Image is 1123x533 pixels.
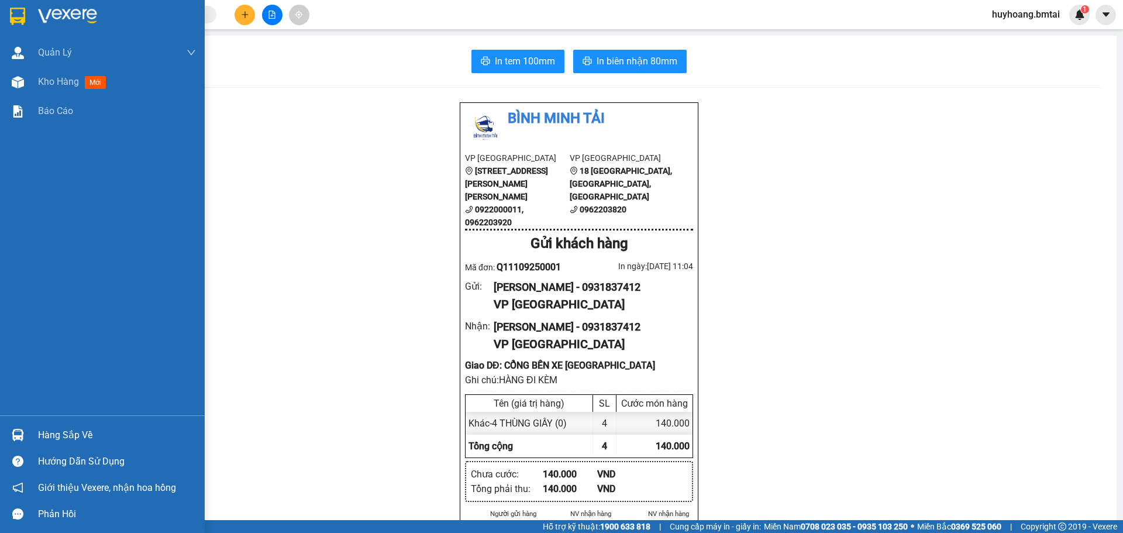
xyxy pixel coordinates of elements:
img: logo.jpg [465,108,506,149]
span: Báo cáo [38,104,73,118]
sup: 1 [1081,5,1089,13]
li: VP [GEOGRAPHIC_DATA] [81,50,156,88]
li: NV nhận hàng [566,508,616,519]
li: Bình Minh Tải [465,108,693,130]
div: Mã đơn: [465,260,579,274]
span: phone [570,205,578,214]
span: down [187,48,196,57]
span: environment [465,167,473,175]
span: In biên nhận 80mm [597,54,677,68]
li: Người gửi hàng xác nhận [488,508,538,529]
span: notification [12,482,23,493]
li: VP [GEOGRAPHIC_DATA] [6,50,81,88]
strong: 0369 525 060 [951,522,1001,531]
div: VP [GEOGRAPHIC_DATA] [494,295,684,314]
div: Chưa cước : [471,467,543,482]
span: huyhoang.bmtai [983,7,1069,22]
div: Hướng dẫn sử dụng [38,453,196,470]
span: In tem 100mm [495,54,555,68]
span: environment [570,167,578,175]
span: Quản Lý [38,45,72,60]
strong: 1900 633 818 [600,522,650,531]
div: Tổng phải thu : [471,482,543,496]
b: 0922000011, 0962203920 [465,205,523,227]
span: mới [85,76,106,89]
div: VND [597,467,652,482]
div: In ngày: [DATE] 11:04 [579,260,693,273]
strong: 0708 023 035 - 0935 103 250 [801,522,908,531]
span: Miền Bắc [917,520,1001,533]
span: file-add [268,11,276,19]
span: printer [481,56,490,67]
button: plus [235,5,255,25]
div: Ghi chú: HÀNG ĐI KÈM [465,373,693,387]
span: | [659,520,661,533]
span: question-circle [12,456,23,467]
li: Bình Minh Tải [6,6,170,28]
span: printer [583,56,592,67]
span: Tổng cộng [469,441,513,452]
span: Cung cấp máy in - giấy in: [670,520,761,533]
b: 0962203820 [580,205,626,214]
div: SL [596,398,613,409]
img: logo.jpg [6,6,47,47]
button: file-add [262,5,283,25]
div: 4 [593,412,616,435]
div: [PERSON_NAME] - 0931837412 [494,319,684,335]
div: VP [GEOGRAPHIC_DATA] [494,335,684,353]
div: Tên (giá trị hàng) [469,398,590,409]
span: ⚪️ [911,524,914,529]
button: printerIn biên nhận 80mm [573,50,687,73]
li: VP [GEOGRAPHIC_DATA] [570,152,674,164]
div: Giao DĐ: CỔNG BẾN XE [GEOGRAPHIC_DATA] [465,358,693,373]
div: Phản hồi [38,506,196,523]
span: Q11109250001 [497,262,561,273]
span: Kho hàng [38,76,79,87]
div: Gửi : [465,279,494,294]
button: printerIn tem 100mm [471,50,564,73]
img: logo-vxr [10,8,25,25]
b: [STREET_ADDRESS][PERSON_NAME][PERSON_NAME] [465,166,548,201]
div: 140.000 [543,467,597,482]
div: [PERSON_NAME] - 0931837412 [494,279,684,295]
div: 140.000 [616,412,693,435]
span: | [1010,520,1012,533]
span: aim [295,11,303,19]
button: caret-down [1096,5,1116,25]
b: 18 [GEOGRAPHIC_DATA], [GEOGRAPHIC_DATA], [GEOGRAPHIC_DATA] [570,166,672,201]
li: NV nhận hàng [643,508,693,519]
span: 4 [602,441,607,452]
img: warehouse-icon [12,429,24,441]
span: phone [465,205,473,214]
span: Hỗ trợ kỹ thuật: [543,520,650,533]
div: VND [597,482,652,496]
span: Khác - 4 THÙNG GIẤY (0) [469,418,567,429]
span: Miền Nam [764,520,908,533]
span: message [12,508,23,520]
li: VP [GEOGRAPHIC_DATA] [465,152,570,164]
button: aim [289,5,309,25]
img: icon-new-feature [1074,9,1085,20]
span: copyright [1058,522,1066,531]
span: caret-down [1101,9,1111,20]
img: solution-icon [12,105,24,118]
div: Cước món hàng [619,398,690,409]
div: Nhận : [465,319,494,333]
span: plus [241,11,249,19]
img: warehouse-icon [12,47,24,59]
div: 140.000 [543,482,597,496]
img: warehouse-icon [12,76,24,88]
div: Gửi khách hàng [465,233,693,255]
span: 140.000 [656,441,690,452]
div: Hàng sắp về [38,427,196,444]
span: Giới thiệu Vexere, nhận hoa hồng [38,480,176,495]
span: 1 [1083,5,1087,13]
